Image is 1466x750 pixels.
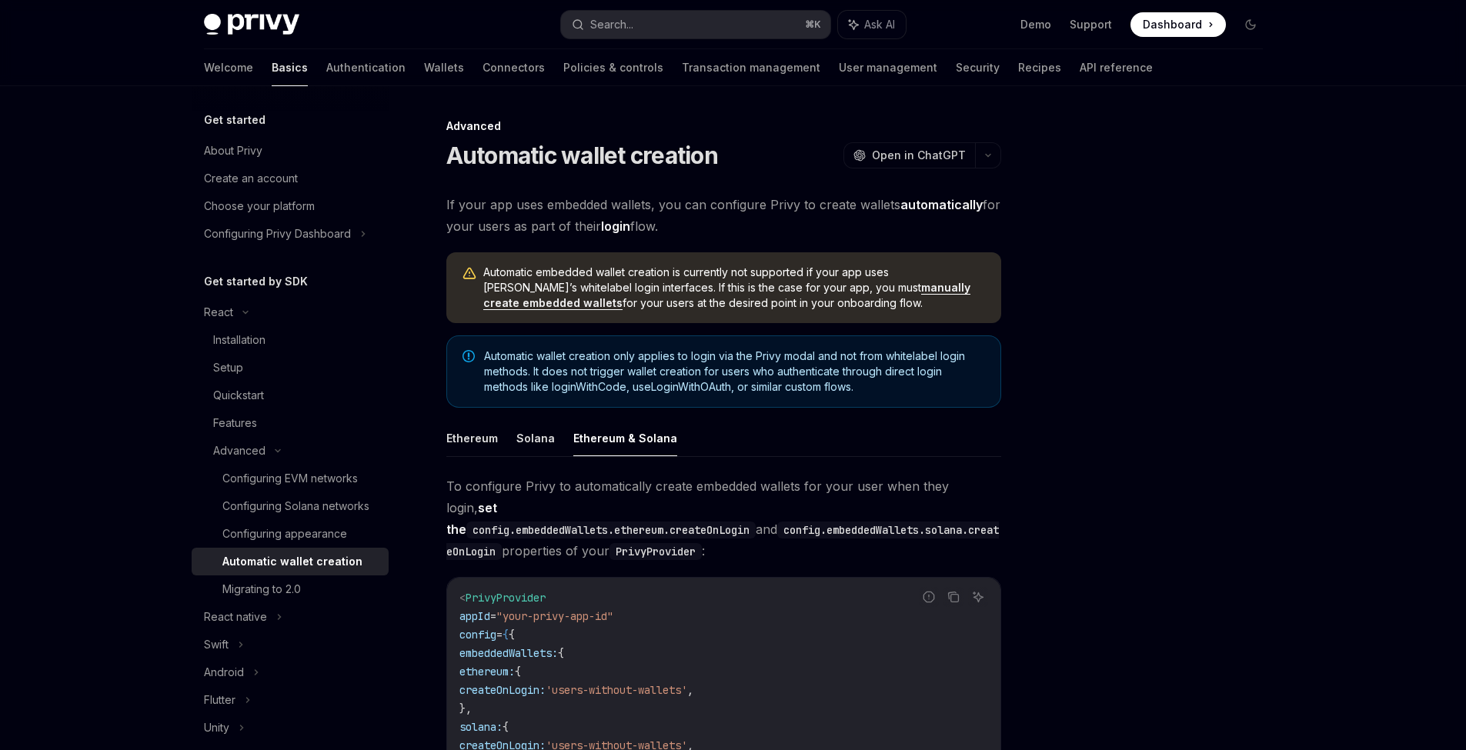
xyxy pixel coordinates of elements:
[222,580,301,598] div: Migrating to 2.0
[204,197,315,215] div: Choose your platform
[459,646,558,660] span: embeddedWallets:
[204,608,267,626] div: React native
[1143,17,1202,32] span: Dashboard
[222,525,347,543] div: Configuring appearance
[204,225,351,243] div: Configuring Privy Dashboard
[601,218,630,234] strong: login
[192,165,389,192] a: Create an account
[558,646,564,660] span: {
[204,49,253,86] a: Welcome
[272,49,308,86] a: Basics
[192,354,389,382] a: Setup
[1018,49,1061,86] a: Recipes
[1020,17,1051,32] a: Demo
[204,111,265,129] h5: Get started
[843,142,975,168] button: Open in ChatGPT
[1080,49,1153,86] a: API reference
[943,587,963,607] button: Copy the contents from the code block
[1070,17,1112,32] a: Support
[503,720,509,734] span: {
[213,386,264,405] div: Quickstart
[687,683,693,697] span: ,
[459,720,503,734] span: solana:
[446,475,1001,562] span: To configure Privy to automatically create embedded wallets for your user when they login, and pr...
[459,628,496,642] span: config
[864,17,895,32] span: Ask AI
[503,628,509,642] span: {
[192,575,389,603] a: Migrating to 2.0
[466,591,546,605] span: PrivyProvider
[515,665,521,678] span: {
[496,628,503,642] span: =
[192,382,389,409] a: Quickstart
[462,266,477,282] svg: Warning
[192,465,389,492] a: Configuring EVM networks
[484,348,985,395] span: Automatic wallet creation only applies to login via the Privy modal and not from whitelabel login...
[446,500,756,537] strong: set the
[204,169,298,188] div: Create an account
[561,11,830,38] button: Search...⌘K
[204,272,308,291] h5: Get started by SDK
[204,303,233,322] div: React
[459,665,515,678] span: ethereum:
[509,628,515,642] span: {
[839,49,937,86] a: User management
[192,520,389,548] a: Configuring appearance
[204,691,235,709] div: Flutter
[516,420,555,456] button: Solana
[446,420,498,456] button: Ethereum
[573,420,677,456] button: Ethereum & Solana
[424,49,464,86] a: Wallets
[483,265,986,311] span: Automatic embedded wallet creation is currently not supported if your app uses [PERSON_NAME]’s wh...
[446,118,1001,134] div: Advanced
[956,49,1000,86] a: Security
[490,609,496,623] span: =
[483,49,545,86] a: Connectors
[204,635,229,654] div: Swift
[192,492,389,520] a: Configuring Solana networks
[459,683,546,697] span: createOnLogin:
[563,49,663,86] a: Policies & controls
[838,11,906,38] button: Ask AI
[459,609,490,623] span: appId
[204,718,229,737] div: Unity
[446,142,718,169] h1: Automatic wallet creation
[968,587,988,607] button: Ask AI
[682,49,820,86] a: Transaction management
[459,702,472,715] span: },
[609,543,702,560] code: PrivyProvider
[222,497,369,515] div: Configuring Solana networks
[459,591,466,605] span: <
[204,14,299,35] img: dark logo
[204,663,244,682] div: Android
[222,469,358,488] div: Configuring EVM networks
[463,350,475,362] svg: Note
[192,326,389,354] a: Installation
[546,683,687,697] span: 'users-without-wallets'
[213,331,265,349] div: Installation
[192,548,389,575] a: Automatic wallet creation
[900,197,983,212] strong: automatically
[192,192,389,220] a: Choose your platform
[466,522,756,538] code: config.embeddedWallets.ethereum.createOnLogin
[446,194,1001,237] span: If your app uses embedded wallets, you can configure Privy to create wallets for your users as pa...
[204,142,262,160] div: About Privy
[805,18,821,31] span: ⌘ K
[222,552,362,571] div: Automatic wallet creation
[1238,12,1263,37] button: Toggle dark mode
[872,148,966,163] span: Open in ChatGPT
[590,15,633,34] div: Search...
[326,49,406,86] a: Authentication
[496,609,613,623] span: "your-privy-app-id"
[213,358,243,377] div: Setup
[192,409,389,437] a: Features
[919,587,939,607] button: Report incorrect code
[213,414,257,432] div: Features
[1130,12,1226,37] a: Dashboard
[213,442,265,460] div: Advanced
[192,137,389,165] a: About Privy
